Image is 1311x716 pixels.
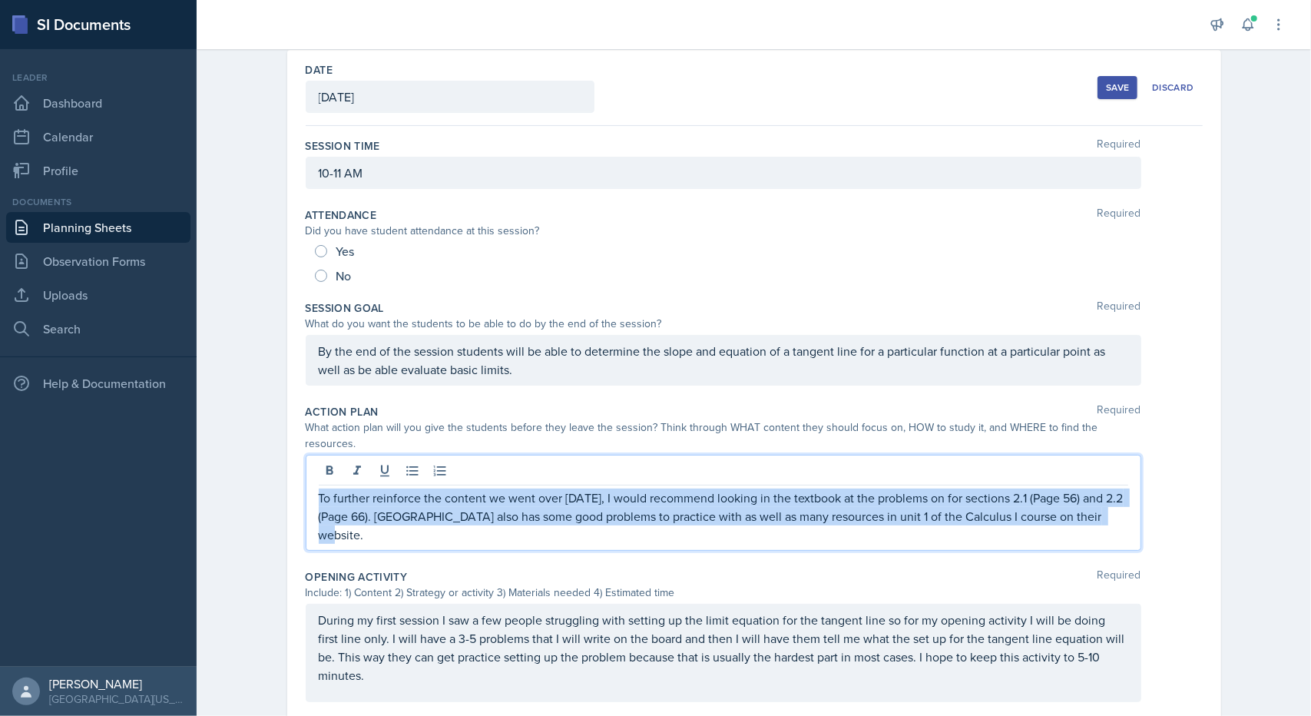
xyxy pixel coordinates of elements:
div: Include: 1) Content 2) Strategy or activity 3) Materials needed 4) Estimated time [306,585,1141,601]
p: During my first session I saw a few people struggling with setting up the limit equation for the ... [319,611,1128,685]
span: Yes [336,244,355,259]
button: Save [1097,76,1137,99]
div: Help & Documentation [6,368,190,399]
div: Leader [6,71,190,85]
div: [GEOGRAPHIC_DATA][US_STATE] in [GEOGRAPHIC_DATA] [49,691,184,707]
div: Save [1106,81,1129,94]
a: Dashboard [6,88,190,118]
div: Did you have student attendance at this session? [306,223,1141,239]
a: Observation Forms [6,246,190,277]
span: No [336,268,352,283]
div: [PERSON_NAME] [49,676,184,691]
p: 10-11 AM [319,164,1128,182]
a: Uploads [6,280,190,310]
span: Required [1097,569,1141,585]
button: Discard [1144,76,1202,99]
span: Required [1097,404,1141,419]
label: Date [306,62,333,78]
label: Attendance [306,207,377,223]
a: Search [6,313,190,344]
div: Documents [6,195,190,209]
a: Calendar [6,121,190,152]
p: By the end of the session students will be able to determine the slope and equation of a tangent ... [319,342,1128,379]
label: Opening Activity [306,569,408,585]
div: What action plan will you give the students before they leave the session? Think through WHAT con... [306,419,1141,452]
a: Planning Sheets [6,212,190,243]
span: Required [1097,207,1141,223]
label: Session Goal [306,300,384,316]
span: Required [1097,300,1141,316]
div: What do you want the students to be able to do by the end of the session? [306,316,1141,332]
label: Session Time [306,138,380,154]
span: Required [1097,138,1141,154]
label: Action Plan [306,404,379,419]
a: Profile [6,155,190,186]
div: Discard [1152,81,1193,94]
p: To further reinforce the content we went over [DATE], I would recommend looking in the textbook a... [319,489,1128,544]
